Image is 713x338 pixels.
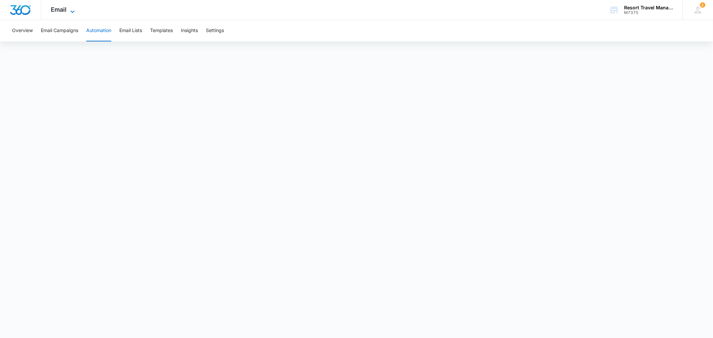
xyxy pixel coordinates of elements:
[150,20,173,41] button: Templates
[12,20,33,41] button: Overview
[206,20,224,41] button: Settings
[181,20,198,41] button: Insights
[700,2,705,8] span: 1
[51,6,67,13] span: Email
[86,20,111,41] button: Automation
[624,5,673,10] div: account name
[119,20,142,41] button: Email Lists
[41,20,78,41] button: Email Campaigns
[624,10,673,15] div: account id
[700,2,705,8] div: notifications count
